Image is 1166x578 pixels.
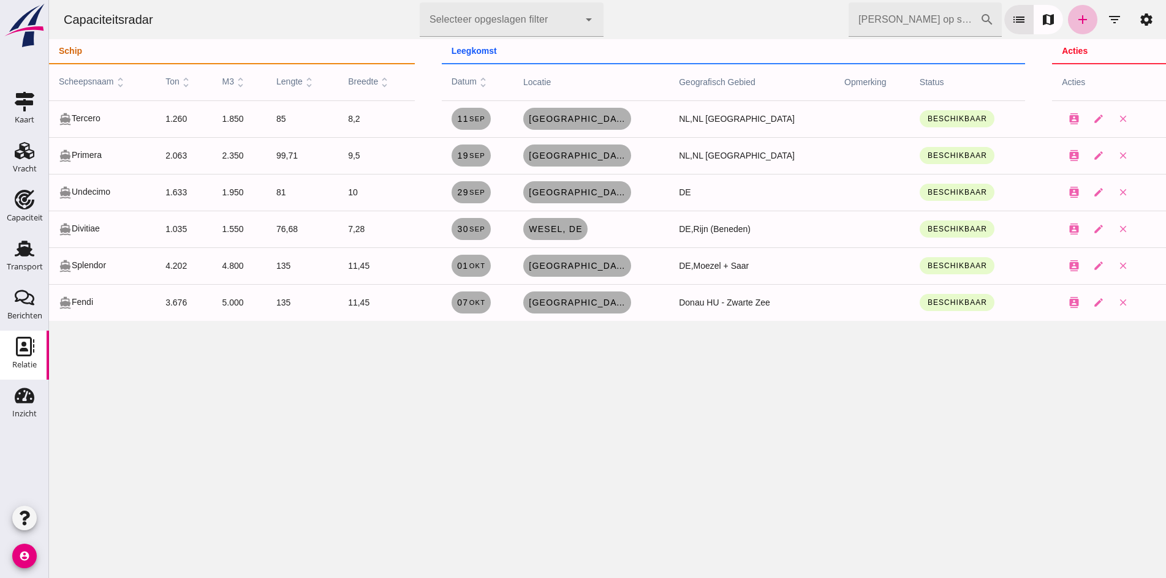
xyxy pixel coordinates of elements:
th: acties [1003,64,1117,100]
th: leegkomst [393,39,977,64]
td: 81 [218,174,289,211]
i: close [1069,260,1080,271]
i: map [992,12,1007,27]
i: edit [1044,187,1055,198]
span: [GEOGRAPHIC_DATA] [479,261,577,271]
img: logo-small.a267ee39.svg [2,3,47,48]
span: lengte [227,77,267,86]
i: unfold_more [185,76,198,89]
div: Berichten [7,312,42,320]
td: 4.800 [164,247,218,284]
i: unfold_more [428,76,441,89]
td: 1.550 [164,211,218,247]
div: Capaciteit [7,214,43,222]
td: 2.063 [107,137,163,174]
button: Beschikbaar [871,257,945,274]
i: account_circle [12,544,37,568]
div: Splendor [10,259,97,272]
span: 07 [407,298,436,307]
td: 1.633 [107,174,163,211]
td: 7,28 [289,211,366,247]
span: Beschikbaar [878,151,938,160]
i: edit [1044,297,1055,308]
div: Primera [10,149,97,162]
td: 5.000 [164,284,218,321]
span: Beschikbaar [878,298,938,307]
span: DE, [630,261,644,271]
span: breedte [299,77,342,86]
a: 30sep [403,218,442,240]
span: 11 [407,114,436,124]
th: opmerking [786,64,861,100]
div: Vracht [13,165,37,173]
a: 01okt [403,255,442,277]
span: [GEOGRAPHIC_DATA] [479,151,577,160]
th: status [861,64,976,100]
a: [GEOGRAPHIC_DATA], hu [474,291,582,313]
td: 10 [289,174,366,211]
a: 29sep [403,181,442,203]
i: contacts [1020,187,1031,198]
td: 99,71 [218,137,289,174]
span: datum [403,77,441,86]
i: search [931,12,945,27]
i: arrow_drop_down [532,12,547,27]
i: close [1069,150,1080,161]
i: edit [1044,223,1055,235]
div: Undecimo [10,186,97,199]
td: 85 [218,100,289,137]
i: edit [1044,260,1055,271]
td: 1.035 [107,211,163,247]
span: Wesel, de [479,224,534,234]
i: contacts [1020,223,1031,235]
div: Capaciteitsradar [5,11,114,28]
th: geografisch gebied [620,64,786,100]
i: add [1026,12,1041,27]
div: Divitiae [10,222,97,236]
small: sep [420,225,436,233]
div: Inzicht [12,410,37,418]
button: Beschikbaar [871,220,945,238]
span: Beschikbaar [878,114,938,123]
i: unfold_more [131,76,143,89]
div: Transport [7,263,43,271]
i: unfold_more [254,76,267,89]
small: okt [419,299,436,306]
td: 1.950 [164,174,218,211]
i: directions_boat [10,186,23,199]
span: DE [630,187,642,197]
i: edit [1044,113,1055,124]
i: close [1069,113,1080,124]
i: close [1069,297,1080,308]
span: DE, [630,224,644,234]
span: Rijn (Beneden) [645,224,702,234]
i: directions_boat [10,260,23,272]
span: Beschikbaar [878,261,938,270]
a: [GEOGRAPHIC_DATA] [474,255,582,277]
i: directions_boat [10,113,23,126]
div: Kaart [15,116,34,124]
small: sep [420,152,436,159]
a: 11sep [403,108,442,130]
div: Fendi [10,296,97,309]
span: NL [GEOGRAPHIC_DATA] [643,151,746,160]
a: [GEOGRAPHIC_DATA] [474,144,582,167]
span: 29 [407,187,436,197]
small: sep [420,115,436,122]
div: Relatie [12,361,37,369]
td: 135 [218,247,289,284]
td: 3.676 [107,284,163,321]
td: 11,45 [289,284,366,321]
td: 4.202 [107,247,163,284]
i: list [963,12,977,27]
span: NL [GEOGRAPHIC_DATA] [643,114,746,124]
td: 9,5 [289,137,366,174]
a: Wesel, de [474,218,539,240]
div: Tercero [10,112,97,126]
button: Beschikbaar [871,184,945,201]
td: 1.260 [107,100,163,137]
td: 8,2 [289,100,366,137]
span: Beschikbaar [878,225,938,233]
i: directions_boat [10,149,23,162]
button: Beschikbaar [871,147,945,164]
